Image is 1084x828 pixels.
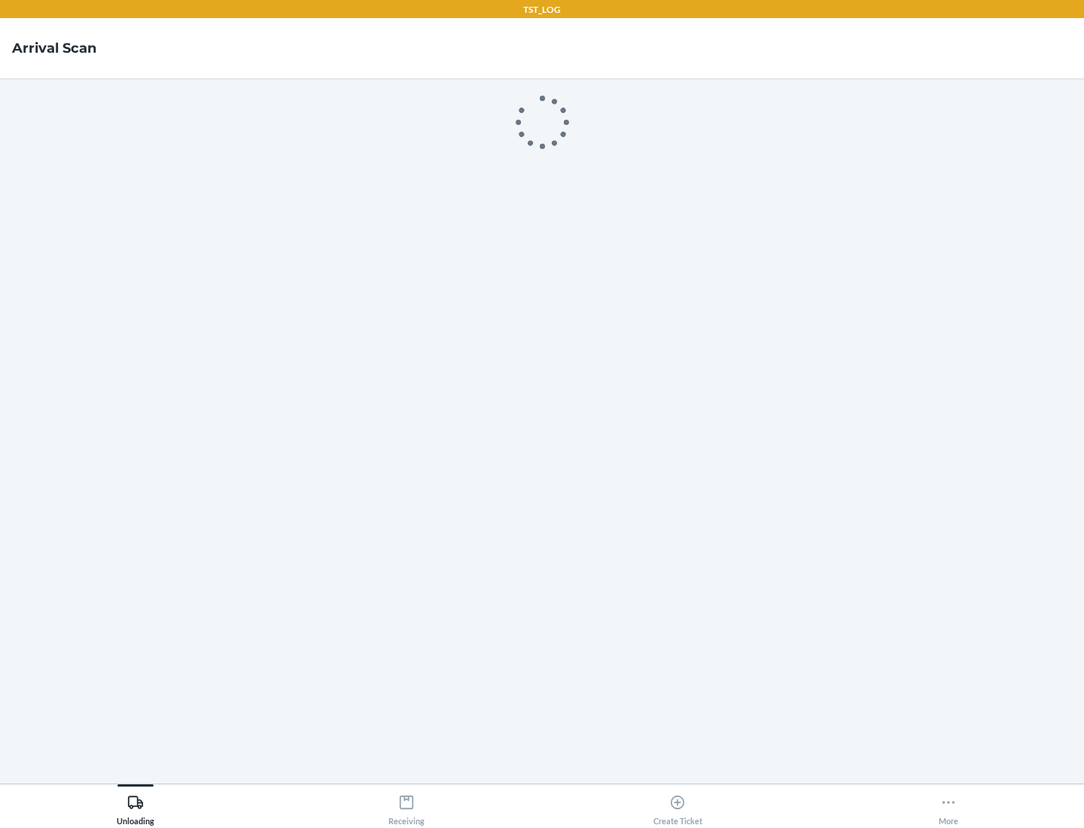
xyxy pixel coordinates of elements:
[12,38,96,58] h4: Arrival Scan
[523,3,561,17] p: TST_LOG
[117,788,154,826] div: Unloading
[939,788,958,826] div: More
[542,784,813,826] button: Create Ticket
[388,788,425,826] div: Receiving
[813,784,1084,826] button: More
[653,788,702,826] div: Create Ticket
[271,784,542,826] button: Receiving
